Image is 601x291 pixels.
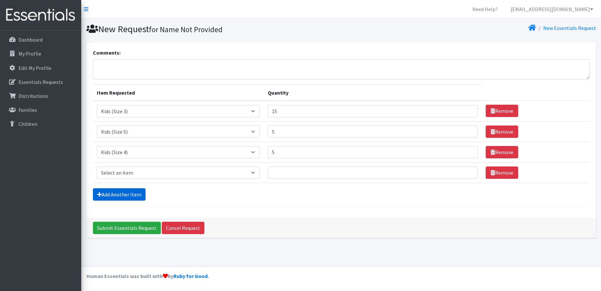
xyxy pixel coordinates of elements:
th: Quantity [264,85,482,101]
a: Children [3,117,79,130]
p: Children [19,121,37,127]
p: Families [19,107,37,113]
input: Submit Essentials Request [93,222,161,234]
label: Comments: [93,49,121,57]
a: Need Help? [467,3,503,16]
p: Edit My Profile [19,65,51,71]
a: Cancel Request [162,222,204,234]
a: Ruby for Good [173,273,208,279]
a: My Profile [3,47,79,60]
img: HumanEssentials [3,4,79,26]
a: Dashboard [3,33,79,46]
p: My Profile [19,50,41,57]
p: Dashboard [19,36,43,43]
a: Remove [486,166,518,179]
a: Edit My Profile [3,61,79,74]
a: Distributions [3,89,79,102]
a: Add Another Item [93,188,146,201]
p: Distributions [19,93,48,99]
p: Essentials Requests [19,79,63,85]
a: New Essentials Request [543,25,596,31]
a: Families [3,103,79,116]
a: Remove [486,146,518,158]
strong: Human Essentials was built with by . [86,273,209,279]
th: Item Requested [93,85,264,101]
a: [EMAIL_ADDRESS][DOMAIN_NAME] [505,3,598,16]
a: Remove [486,126,518,138]
small: for Name Not Provided [149,25,223,34]
a: Remove [486,105,518,117]
a: Essentials Requests [3,75,79,88]
h1: New Request [86,23,339,35]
